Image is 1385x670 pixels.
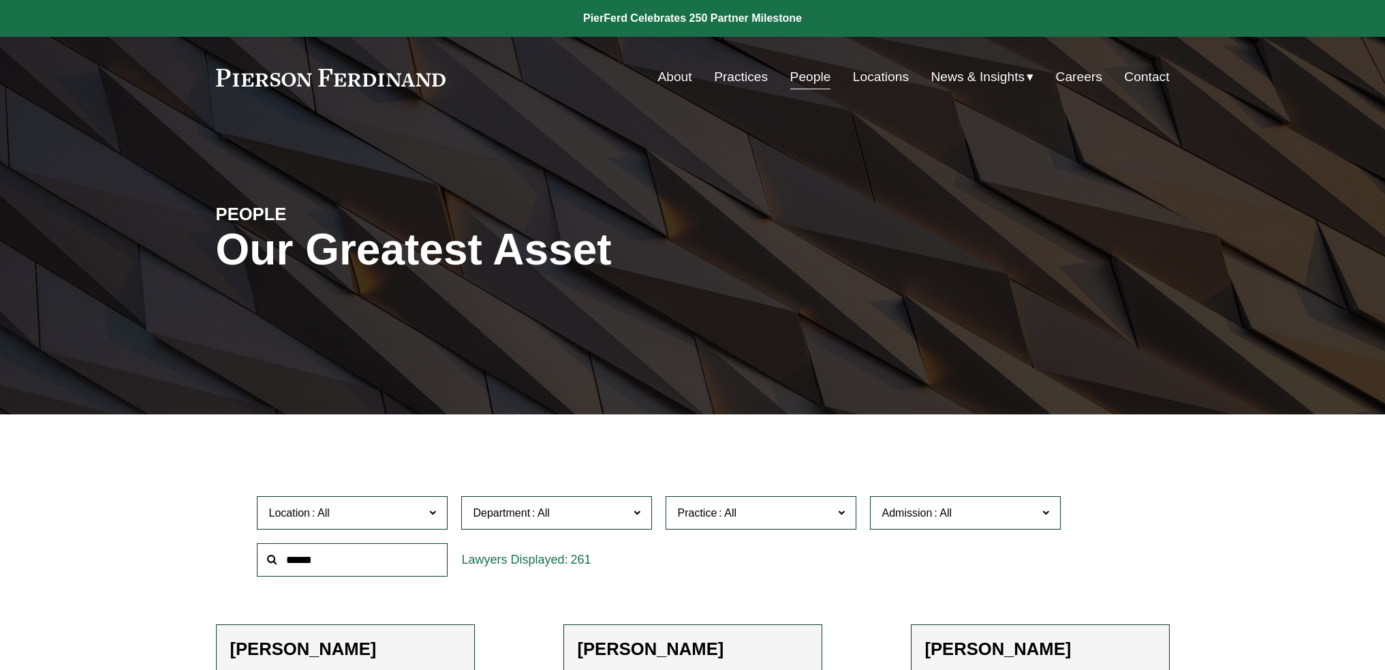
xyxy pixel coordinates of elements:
[931,65,1025,89] span: News & Insights
[216,203,454,225] h4: PEOPLE
[931,64,1034,90] a: folder dropdown
[925,639,1155,660] h2: [PERSON_NAME]
[657,64,691,90] a: About
[790,64,831,90] a: People
[882,507,932,519] span: Admission
[216,225,852,275] h1: Our Greatest Asset
[268,507,310,519] span: Location
[1056,64,1102,90] a: Careers
[578,639,808,660] h2: [PERSON_NAME]
[677,507,717,519] span: Practice
[473,507,530,519] span: Department
[714,64,768,90] a: Practices
[230,639,461,660] h2: [PERSON_NAME]
[1124,64,1169,90] a: Contact
[853,64,909,90] a: Locations
[571,553,591,566] span: 261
